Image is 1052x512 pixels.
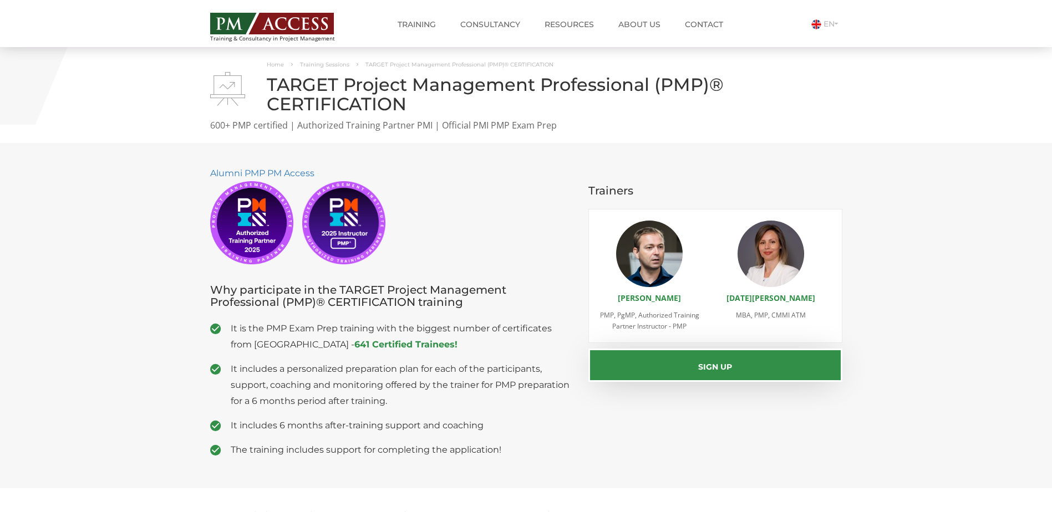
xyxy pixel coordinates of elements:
a: Resources [536,13,602,35]
span: It is the PMP Exam Prep training with the biggest number of certificates from [GEOGRAPHIC_DATA] - [231,320,572,352]
a: Home [267,61,284,68]
a: Training Sessions [300,61,349,68]
a: EN [811,19,842,29]
span: TARGET Project Management Professional (PMP)® CERTIFICATION [365,61,553,68]
span: Training & Consultancy in Project Management [210,35,356,42]
span: It includes 6 months after-training support and coaching [231,417,572,433]
a: Consultancy [452,13,528,35]
a: [PERSON_NAME] [618,293,681,303]
a: Training & Consultancy in Project Management [210,9,356,42]
img: PM ACCESS - Echipa traineri si consultanti certificati PMP: Narciss Popescu, Mihai Olaru, Monica ... [210,13,334,34]
img: Engleza [811,19,821,29]
button: Sign up [588,349,842,382]
h1: TARGET Project Management Professional (PMP)® CERTIFICATION [210,75,842,114]
h3: Trainers [588,185,842,197]
span: The training includes support for completing the application! [231,442,572,458]
h3: Why participate in the TARGET Project Management Professional (PMP)® CERTIFICATION training [210,284,572,308]
span: PMP, PgMP, Authorized Training Partner Instructor - PMP [600,310,699,331]
a: 641 Certified Trainees! [354,339,458,350]
a: Contact [677,13,731,35]
a: About us [610,13,669,35]
a: [DATE][PERSON_NAME] [726,293,815,303]
span: It includes a personalized preparation plan for each of the participants, support, coaching and m... [231,361,572,409]
a: Training [389,13,444,35]
img: TARGET Project Management Professional (PMP)® CERTIFICATION [210,72,245,106]
p: 600+ PMP certified | Authorized Training Partner PMI | Official PMI PMP Exam Prep [210,119,842,132]
span: MBA, PMP, CMMI ATM [736,310,806,320]
a: Alumni PMP PM Access [210,168,314,178]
